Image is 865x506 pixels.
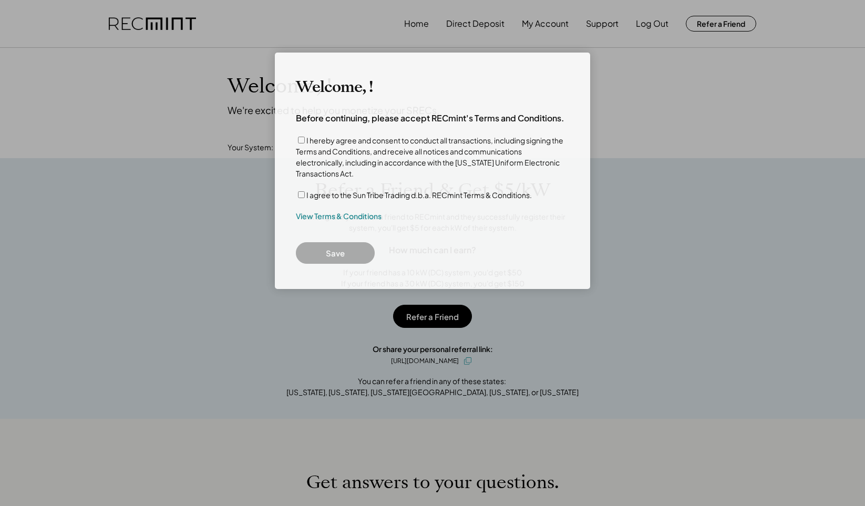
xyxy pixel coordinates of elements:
[296,78,373,97] h3: Welcome, !
[306,190,532,200] label: I agree to the Sun Tribe Trading d.b.a. RECmint Terms & Conditions.
[296,211,382,222] a: View Terms & Conditions
[296,136,563,178] label: I hereby agree and consent to conduct all transactions, including signing the Terms and Condition...
[296,242,375,264] button: Save
[296,112,564,124] h4: Before continuing, please accept RECmint's Terms and Conditions.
